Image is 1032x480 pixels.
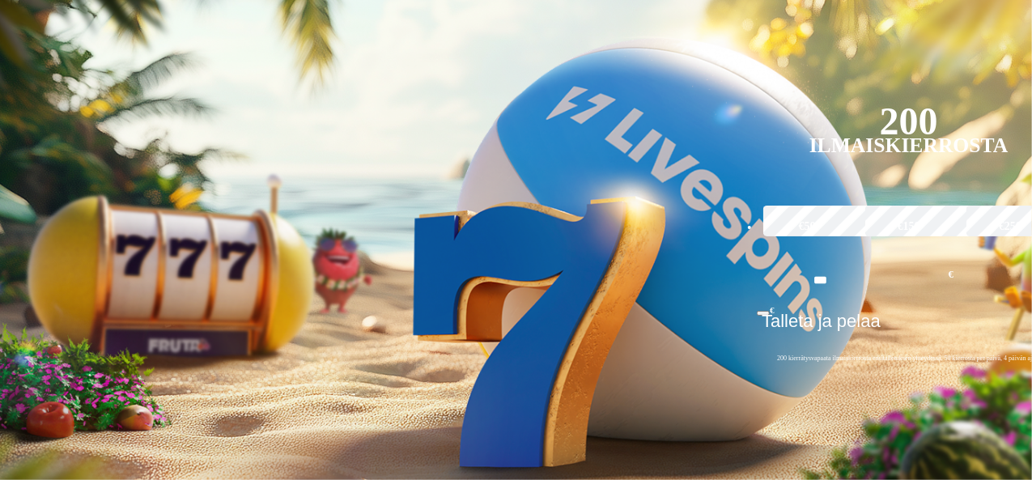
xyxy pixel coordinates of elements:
span: € [949,267,953,282]
div: Ilmaiskierrosta [809,136,1009,155]
div: 200 [880,112,938,131]
span: € [770,305,775,315]
label: €50 [759,203,855,250]
label: €150 [861,203,957,250]
span: Talleta ja pelaa [762,311,881,343]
